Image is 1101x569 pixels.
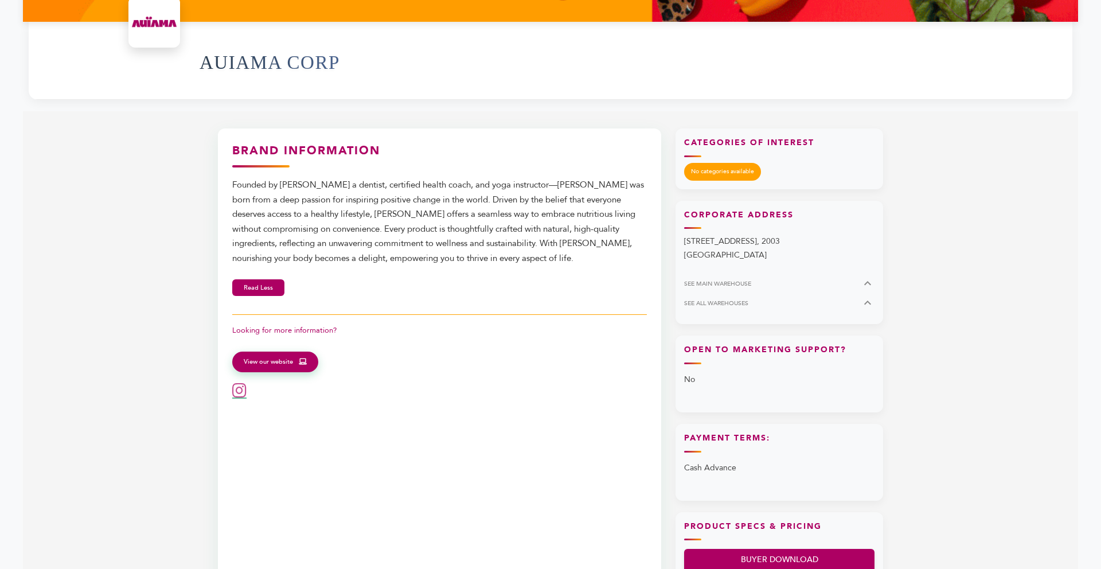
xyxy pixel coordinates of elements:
h3: Brand Information [232,143,647,167]
div: Founded by [PERSON_NAME] a dentist, certified health coach, and yoga instructor—[PERSON_NAME] was... [232,178,647,266]
span: SEE ALL WAREHOUSES [684,299,748,307]
span: No categories available [684,163,761,181]
p: Looking for more information? [232,324,647,337]
button: SEE MAIN WAREHOUSE [684,276,874,290]
h3: Product Specs & Pricing [684,521,874,541]
span: SEE MAIN WAREHOUSE [684,279,751,288]
h3: Categories of Interest [684,137,874,157]
button: Read Less [232,279,284,296]
h3: Corporate Address [684,209,874,229]
button: SEE ALL WAREHOUSES [684,296,874,310]
p: No [684,370,874,389]
h3: Payment Terms: [684,432,874,453]
p: [STREET_ADDRESS], 2003 [GEOGRAPHIC_DATA] [684,235,874,262]
h1: AUIAMA CORP [200,34,340,91]
span: View our website [244,357,293,367]
h3: Open to Marketing Support? [684,344,874,364]
a: View our website [232,352,318,372]
p: Cash Advance [684,458,874,478]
